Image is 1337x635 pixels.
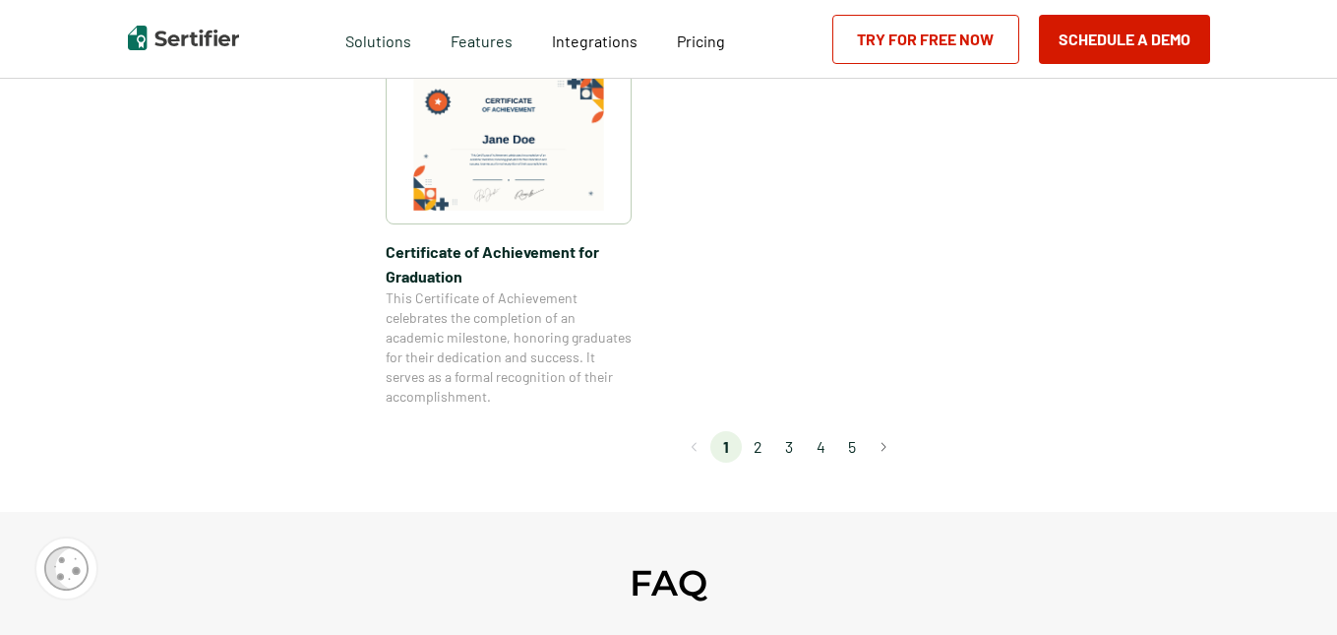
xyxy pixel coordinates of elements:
[836,431,868,463] li: page 5
[679,431,710,463] button: Go to previous page
[552,32,638,50] span: Integrations
[710,431,742,463] li: page 1
[552,27,638,51] a: Integrations
[630,561,707,604] h2: FAQ
[832,15,1019,64] a: Try for Free Now
[677,32,725,50] span: Pricing
[128,26,239,50] img: Sertifier | Digital Credentialing Platform
[742,431,773,463] li: page 2
[805,431,836,463] li: page 4
[677,27,725,51] a: Pricing
[868,431,899,463] button: Go to next page
[386,62,632,407] a: Certificate of Achievement for GraduationCertificate of Achievement for GraduationThis Certificat...
[386,239,632,288] span: Certificate of Achievement for Graduation
[1239,540,1337,635] iframe: Chat Widget
[44,546,89,591] img: Cookie Popup Icon
[451,27,513,51] span: Features
[345,27,411,51] span: Solutions
[773,431,805,463] li: page 3
[1039,15,1210,64] button: Schedule a Demo
[386,288,632,407] span: This Certificate of Achievement celebrates the completion of an academic milestone, honoring grad...
[413,76,604,211] img: Certificate of Achievement for Graduation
